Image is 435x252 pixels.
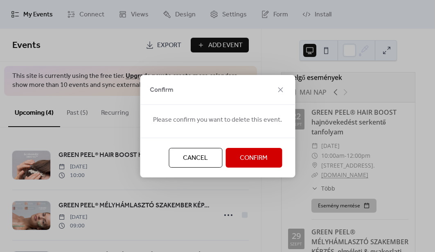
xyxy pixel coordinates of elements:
span: Confirm [150,85,174,95]
button: Confirm [225,148,282,168]
span: Confirm [240,153,268,163]
span: Please confirm you want to delete this event. [153,115,282,125]
span: Cancel [183,153,208,163]
button: Cancel [169,148,222,168]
